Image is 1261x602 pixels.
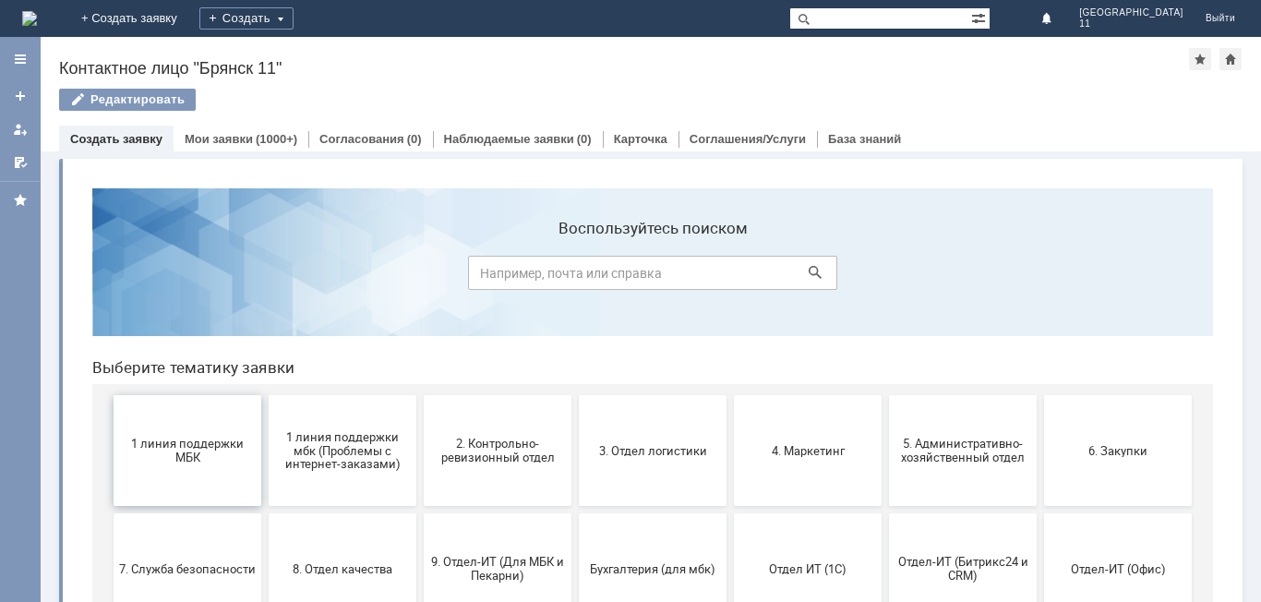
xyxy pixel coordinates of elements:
button: 4. Маркетинг [656,222,804,332]
span: Отдел-ИТ (Офис) [972,388,1109,402]
span: Расширенный поиск [971,8,990,26]
button: 1 линия поддержки МБК [36,222,184,332]
div: Контактное лицо "Брянск 11" [59,59,1189,78]
span: 1 линия поддержки мбк (Проблемы с интернет-заказами) [197,256,333,297]
button: Отдел ИТ (1С) [656,340,804,451]
a: Соглашения/Услуги [690,132,806,146]
span: [GEOGRAPHIC_DATA] [1079,7,1183,18]
header: Выберите тематику заявки [15,185,1135,203]
span: Франчайзинг [197,506,333,520]
a: Создать заявку [6,81,35,111]
span: 11 [1079,18,1183,30]
div: (0) [407,132,422,146]
input: Например, почта или справка [390,82,760,116]
span: Отдел ИТ (1С) [662,388,799,402]
span: 4. Маркетинг [662,270,799,283]
button: 3. Отдел логистики [501,222,649,332]
span: 3. Отдел логистики [507,270,643,283]
button: не актуален [656,458,804,569]
span: 6. Закупки [972,270,1109,283]
a: Наблюдаемые заявки [444,132,574,146]
span: [PERSON_NAME]. Услуги ИТ для МБК (оформляет L1) [507,492,643,534]
span: 8. Отдел качества [197,388,333,402]
a: Мои согласования [6,148,35,177]
button: 8. Отдел качества [191,340,339,451]
a: Согласования [319,132,404,146]
button: 7. Служба безопасности [36,340,184,451]
label: Воспользуйтесь поиском [390,45,760,64]
a: Перейти на домашнюю страницу [22,11,37,26]
a: Создать заявку [70,132,162,146]
button: [PERSON_NAME]. Услуги ИТ для МБК (оформляет L1) [501,458,649,569]
div: Сделать домашней страницей [1219,48,1242,70]
button: 2. Контрольно-ревизионный отдел [346,222,494,332]
button: 9. Отдел-ИТ (Для МБК и Пекарни) [346,340,494,451]
span: 9. Отдел-ИТ (Для МБК и Пекарни) [352,381,488,409]
span: 1 линия поддержки МБК [42,263,178,291]
div: Создать [199,7,294,30]
div: (1000+) [256,132,297,146]
div: (0) [577,132,592,146]
button: Франчайзинг [191,458,339,569]
span: Это соглашение не активно! [352,500,488,527]
button: Бухгалтерия (для мбк) [501,340,649,451]
button: Это соглашение не активно! [346,458,494,569]
div: Добавить в избранное [1189,48,1211,70]
a: Мои заявки [6,114,35,144]
a: Карточка [614,132,667,146]
span: 2. Контрольно-ревизионный отдел [352,263,488,291]
span: не актуален [662,506,799,520]
button: 1 линия поддержки мбк (Проблемы с интернет-заказами) [191,222,339,332]
button: 5. Административно-хозяйственный отдел [811,222,959,332]
button: 6. Закупки [967,222,1114,332]
a: База знаний [828,132,901,146]
span: Финансовый отдел [42,506,178,520]
a: Мои заявки [185,132,253,146]
button: Отдел-ИТ (Офис) [967,340,1114,451]
img: logo [22,11,37,26]
span: 5. Административно-хозяйственный отдел [817,263,954,291]
span: Отдел-ИТ (Битрикс24 и CRM) [817,381,954,409]
button: Финансовый отдел [36,458,184,569]
span: 7. Служба безопасности [42,388,178,402]
span: Бухгалтерия (для мбк) [507,388,643,402]
button: Отдел-ИТ (Битрикс24 и CRM) [811,340,959,451]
